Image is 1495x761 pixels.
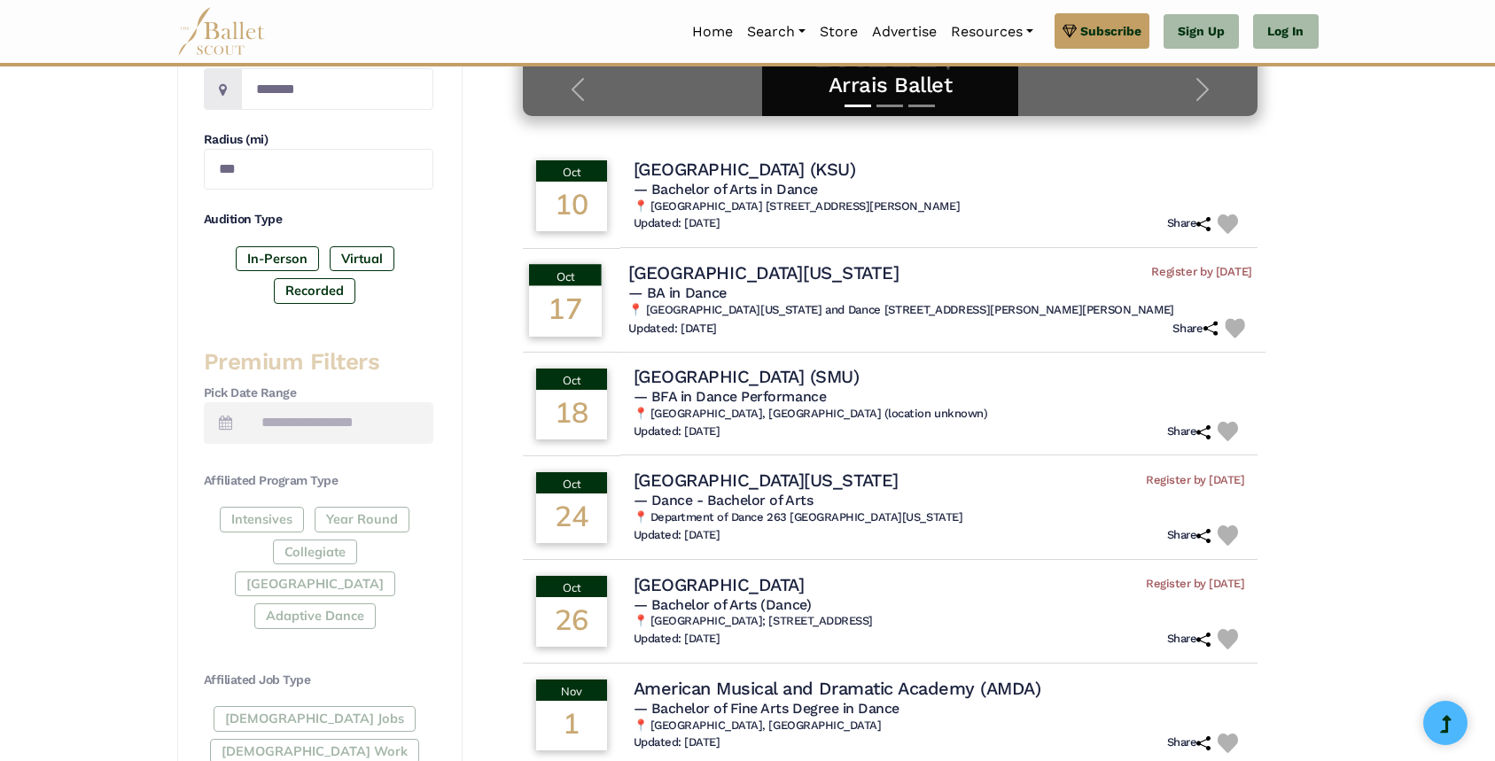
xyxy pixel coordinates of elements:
[1167,424,1211,439] h6: Share
[944,13,1040,50] a: Resources
[1167,216,1211,231] h6: Share
[1063,21,1077,41] img: gem.svg
[1253,14,1318,50] a: Log In
[634,388,827,405] span: — BFA in Dance Performance
[634,216,720,231] h6: Updated: [DATE]
[1164,14,1239,50] a: Sign Up
[634,718,1245,734] h6: 📍 [GEOGRAPHIC_DATA], [GEOGRAPHIC_DATA]
[529,264,602,285] div: Oct
[865,13,944,50] a: Advertise
[634,528,720,543] h6: Updated: [DATE]
[236,246,319,271] label: In-Person
[634,596,812,613] span: — Bachelor of Arts (Dance)
[876,96,903,116] button: Slide 2
[634,199,1245,214] h6: 📍 [GEOGRAPHIC_DATA] [STREET_ADDRESS][PERSON_NAME]
[536,182,607,231] div: 10
[634,424,720,439] h6: Updated: [DATE]
[204,472,433,490] h4: Affiliated Program Type
[204,211,433,229] h4: Audition Type
[628,260,899,284] h4: [GEOGRAPHIC_DATA][US_STATE]
[685,13,740,50] a: Home
[1146,473,1244,488] span: Register by [DATE]
[536,597,607,647] div: 26
[241,68,433,110] input: Location
[536,701,607,750] div: 1
[634,677,1041,700] h4: American Musical and Dramatic Academy (AMDA)
[634,469,899,492] h4: [GEOGRAPHIC_DATA][US_STATE]
[541,72,1241,99] a: Arrais Ballet
[204,384,433,402] h4: Pick Date Range
[634,158,856,181] h4: [GEOGRAPHIC_DATA] (KSU)
[628,303,1252,318] h6: 📍 [GEOGRAPHIC_DATA][US_STATE] and Dance [STREET_ADDRESS][PERSON_NAME][PERSON_NAME]
[634,510,1245,525] h6: 📍 Department of Dance 263 [GEOGRAPHIC_DATA][US_STATE]
[628,321,717,336] h6: Updated: [DATE]
[634,700,899,717] span: — Bachelor of Fine Arts Degree in Dance
[1055,13,1149,49] a: Subscribe
[330,246,394,271] label: Virtual
[845,96,871,116] button: Slide 1
[634,365,860,388] h4: [GEOGRAPHIC_DATA] (SMU)
[204,347,433,377] h3: Premium Filters
[1167,735,1211,750] h6: Share
[634,735,720,750] h6: Updated: [DATE]
[1167,632,1211,647] h6: Share
[1172,321,1218,336] h6: Share
[813,13,865,50] a: Store
[634,632,720,647] h6: Updated: [DATE]
[740,13,813,50] a: Search
[634,614,1245,629] h6: 📍 [GEOGRAPHIC_DATA]; [STREET_ADDRESS]
[1151,265,1252,280] span: Register by [DATE]
[204,672,433,689] h4: Affiliated Job Type
[536,576,607,597] div: Oct
[908,96,935,116] button: Slide 3
[274,278,355,303] label: Recorded
[1080,21,1141,41] span: Subscribe
[1146,577,1244,592] span: Register by [DATE]
[536,472,607,493] div: Oct
[536,679,607,701] div: Nov
[536,160,607,182] div: Oct
[536,493,607,543] div: 24
[634,492,814,509] span: — Dance - Bachelor of Arts
[529,285,602,336] div: 17
[536,390,607,439] div: 18
[536,369,607,390] div: Oct
[1167,528,1211,543] h6: Share
[628,284,727,301] span: — BA in Dance
[634,573,805,596] h4: [GEOGRAPHIC_DATA]
[204,131,433,149] h4: Radius (mi)
[634,407,1245,422] h6: 📍 [GEOGRAPHIC_DATA], [GEOGRAPHIC_DATA] (location unknown)
[634,181,818,198] span: — Bachelor of Arts in Dance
